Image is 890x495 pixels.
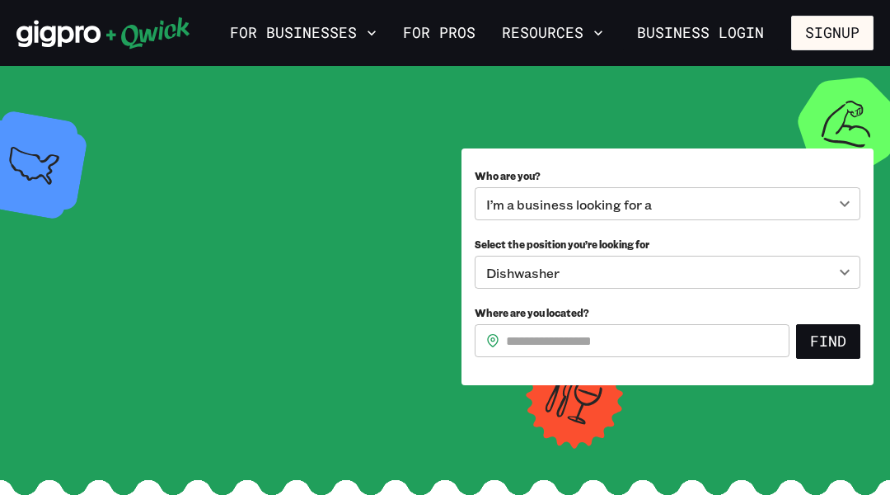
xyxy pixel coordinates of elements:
[791,16,874,50] button: Signup
[475,238,649,251] span: Select the position you’re looking for
[475,169,541,182] span: Who are you?
[396,19,482,47] a: For Pros
[796,324,860,359] button: Find
[475,187,860,220] div: I’m a business looking for a
[623,16,778,50] a: Business Login
[223,19,383,47] button: For Businesses
[475,306,589,319] span: Where are you located?
[475,256,860,289] div: Dishwasher
[495,19,610,47] button: Resources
